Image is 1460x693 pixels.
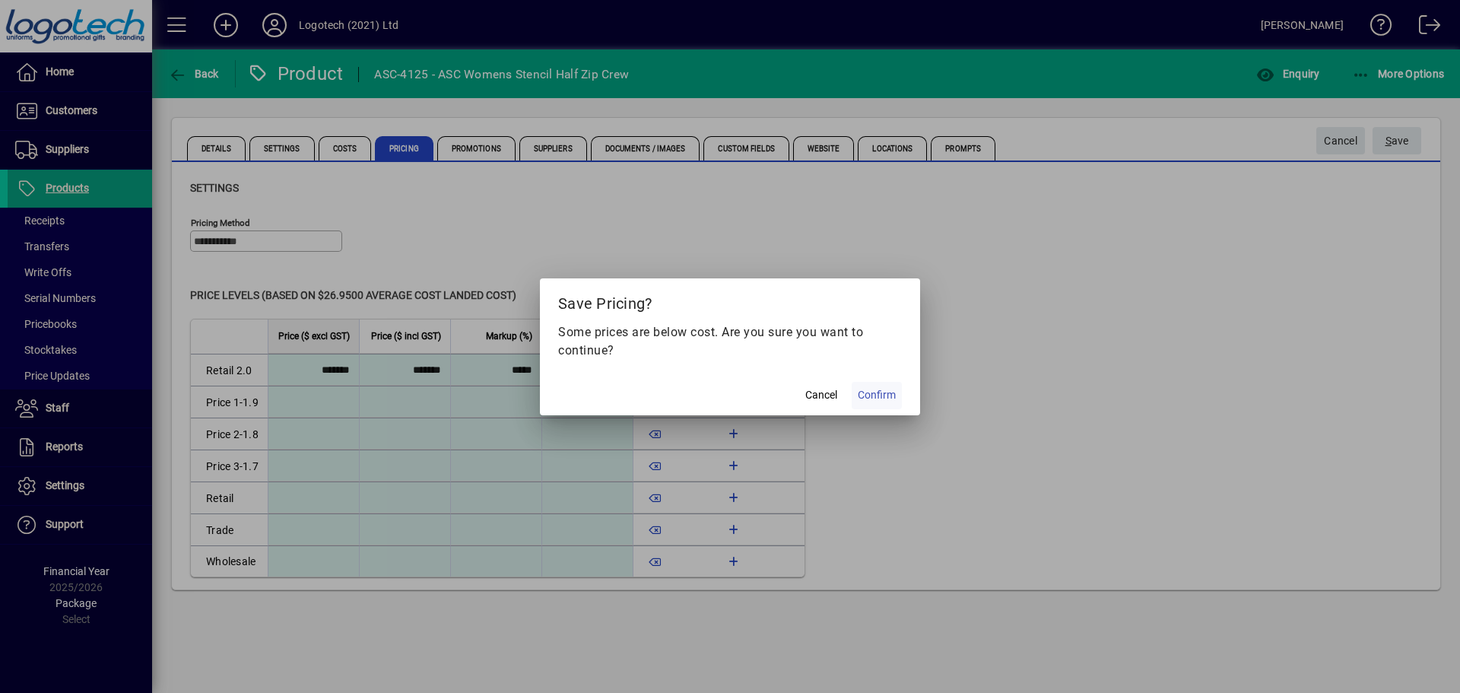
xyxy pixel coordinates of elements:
p: Some prices are below cost. Are you sure you want to continue? [558,323,902,360]
h2: Save Pricing? [540,278,920,323]
span: Confirm [858,387,896,403]
button: Cancel [797,382,846,409]
button: Confirm [852,382,902,409]
span: Cancel [805,387,837,403]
